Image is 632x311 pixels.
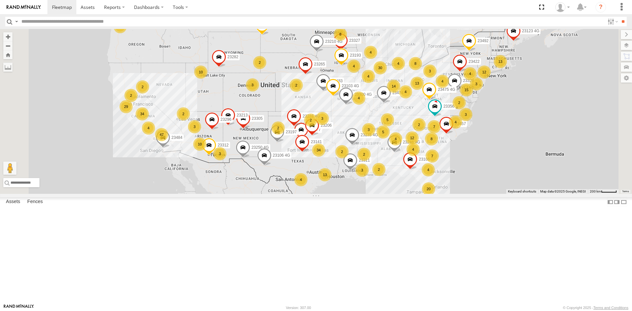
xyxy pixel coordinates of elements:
div: 4 [389,132,402,145]
div: 3 [246,78,259,91]
div: 30 [374,61,387,74]
span: 23197 [286,129,297,134]
span: 23474 [392,91,403,95]
span: 23106 4G [273,153,290,158]
button: Drag Pegman onto the map to open Street View [3,162,16,175]
label: Dock Summary Table to the Left [607,197,614,207]
button: Keyboard shortcuts [508,189,536,194]
div: 12 [478,65,491,79]
div: 2 [272,121,285,135]
label: Assets [3,197,23,207]
span: 23246 4G [403,140,420,144]
div: 3 [213,147,226,160]
div: Puma Singh [553,2,572,12]
i: ? [595,2,606,13]
div: 4 [352,91,365,105]
div: 4 [294,173,307,186]
div: 3 [114,20,127,33]
div: 6 [419,194,432,207]
div: © Copyright 2025 - [563,306,628,310]
span: 23312 [218,143,228,147]
a: Terms and Conditions [593,306,628,310]
label: Measure [3,63,13,72]
span: 23282 [227,54,238,59]
a: Terms (opens in new tab) [622,190,629,193]
div: 34 [136,107,149,120]
span: 23218 4G [303,114,320,118]
div: 47 [155,128,168,141]
div: 10 [194,65,207,79]
div: 4 [463,67,477,80]
div: 7 [426,149,439,163]
div: 2 [412,118,426,131]
span: 23213 [237,113,248,117]
div: 10 [193,138,206,151]
button: Zoom out [3,41,13,50]
div: 4 [392,57,405,70]
label: Search Query [14,17,19,26]
div: 3 [188,120,201,133]
span: 23206 [321,123,331,128]
div: 4 [449,116,462,129]
div: 4 [364,46,377,59]
label: Map Settings [621,73,632,83]
label: Search Filter Options [605,17,619,26]
div: 2 [335,145,349,158]
span: 23103 4G [342,83,359,88]
span: 23492 [478,39,488,43]
a: Visit our Website [4,304,34,311]
div: 4 [422,163,435,176]
div: 7 [428,120,441,133]
div: 13 [318,168,331,181]
div: 3 [459,108,472,121]
span: 23106 [419,157,430,161]
span: 23327 [349,38,360,43]
div: 3 [362,123,375,136]
div: 4 [407,143,420,156]
div: 2 [177,107,190,120]
div: 4 [399,85,412,98]
div: 5 [381,113,394,126]
div: 8 [409,57,422,70]
div: 2 [253,56,266,69]
div: 3 [470,77,483,91]
div: 8 [425,132,438,145]
div: 4 [347,60,360,73]
span: 23235 4G [361,133,378,137]
span: 200 km [590,190,601,193]
label: Dock Summary Table to the Right [614,197,620,207]
div: 34 [312,143,325,157]
div: 14 [387,80,400,93]
button: Map Scale: 200 km per 44 pixels [588,189,619,194]
div: 2 [290,79,303,92]
div: 2 [453,96,466,109]
img: rand-logo.svg [7,5,41,10]
div: 2 [124,89,138,102]
span: 23250 4G [251,145,269,149]
label: Hide Summary Table [620,197,627,207]
span: 23328 [463,78,474,83]
div: 3 [423,65,436,78]
span: 23311 [359,158,370,163]
div: Version: 307.00 [286,306,311,310]
span: 23305 [252,116,263,121]
span: 23475 4G [438,87,455,92]
span: 23296 [221,117,231,122]
div: 5 [377,125,390,139]
div: 4 [436,75,449,88]
div: 2 [372,163,385,176]
div: 3 [355,164,369,177]
label: Fences [24,197,46,207]
div: 2 [357,148,371,161]
span: 23422 [468,59,479,64]
div: 4 [142,121,155,135]
button: Zoom Home [3,50,13,59]
span: 23356 [443,104,454,109]
div: 13 [410,77,424,90]
div: 4 [362,70,375,83]
div: 12 [406,131,419,144]
span: 23141 [311,140,322,144]
div: 3 [316,112,329,125]
div: 13 [494,55,507,68]
div: 8 [334,28,347,41]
